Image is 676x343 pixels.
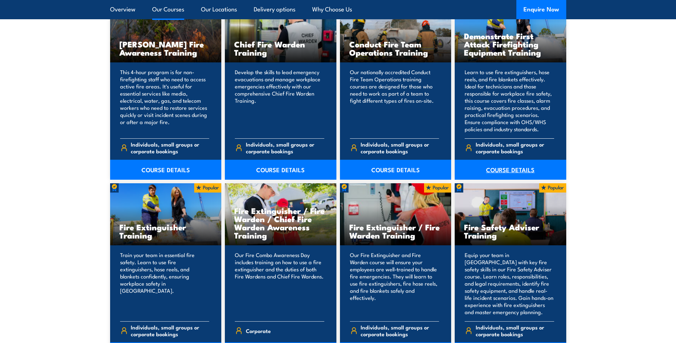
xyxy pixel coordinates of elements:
[120,68,210,133] p: This 4-hour program is for non-firefighting staff who need to access active fire areas. It's usef...
[464,32,557,56] h3: Demonstrate First Attack Firefighting Equipment Training
[246,325,271,336] span: Corporate
[235,68,324,133] p: Develop the skills to lead emergency evacuations and manage workplace emergencies effectively wit...
[119,40,212,56] h3: [PERSON_NAME] Fire Awareness Training
[361,141,439,154] span: Individuals, small groups or corporate bookings
[361,324,439,337] span: Individuals, small groups or corporate bookings
[350,68,439,133] p: Our nationally accredited Conduct Fire Team Operations training courses are designed for those wh...
[465,251,554,316] p: Equip your team in [GEOGRAPHIC_DATA] with key fire safety skills in our Fire Safety Adviser cours...
[350,251,439,316] p: Our Fire Extinguisher and Fire Warden course will ensure your employees are well-trained to handl...
[235,251,324,316] p: Our Fire Combo Awareness Day includes training on how to use a fire extinguisher and the duties o...
[340,160,451,180] a: COURSE DETAILS
[131,324,209,337] span: Individuals, small groups or corporate bookings
[110,160,222,180] a: COURSE DETAILS
[120,251,210,316] p: Train your team in essential fire safety. Learn to use fire extinguishers, hose reels, and blanke...
[465,68,554,133] p: Learn to use fire extinguishers, hose reels, and fire blankets effectively. Ideal for technicians...
[234,40,327,56] h3: Chief Fire Warden Training
[476,324,554,337] span: Individuals, small groups or corporate bookings
[349,223,442,239] h3: Fire Extinguisher / Fire Warden Training
[455,160,566,180] a: COURSE DETAILS
[234,206,327,239] h3: Fire Extinguisher / Fire Warden / Chief Fire Warden Awareness Training
[246,141,324,154] span: Individuals, small groups or corporate bookings
[131,141,209,154] span: Individuals, small groups or corporate bookings
[349,40,442,56] h3: Conduct Fire Team Operations Training
[225,160,336,180] a: COURSE DETAILS
[464,223,557,239] h3: Fire Safety Adviser Training
[476,141,554,154] span: Individuals, small groups or corporate bookings
[119,223,212,239] h3: Fire Extinguisher Training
